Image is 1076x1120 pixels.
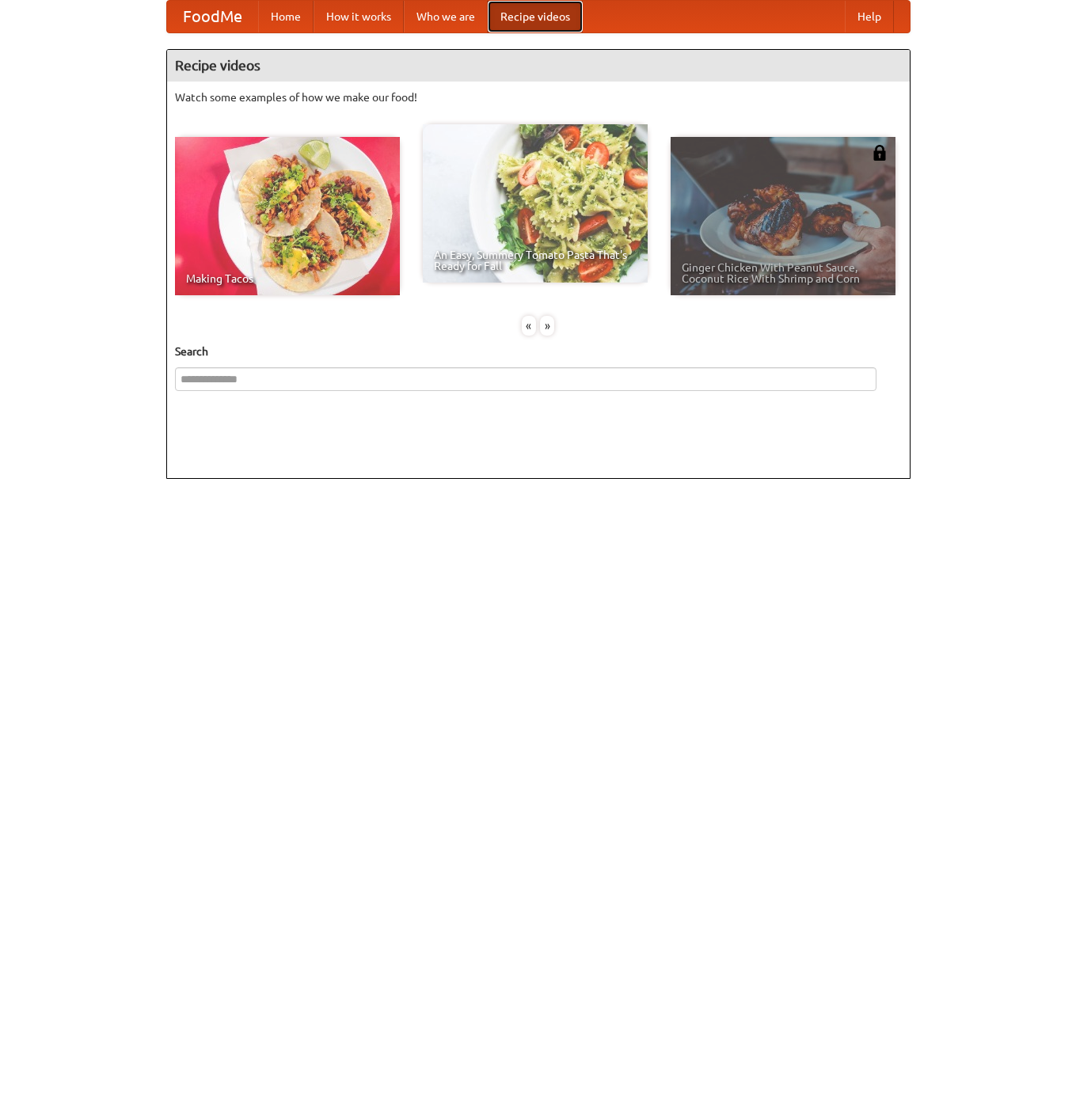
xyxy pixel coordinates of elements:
div: » [540,316,554,336]
h5: Search [175,344,902,359]
span: An Easy, Summery Tomato Pasta That's Ready for Fall [434,249,637,271]
a: Who we are [404,1,488,32]
a: FoodMe [167,1,258,32]
span: Making Tacos [186,273,389,284]
a: An Easy, Summery Tomato Pasta That's Ready for Fall [423,124,648,283]
a: Home [258,1,314,32]
a: Recipe videos [488,1,583,32]
a: Help [845,1,894,32]
a: Making Tacos [175,137,400,295]
h4: Recipe videos [167,50,910,82]
div: « [522,316,536,336]
img: 483408.png [872,145,888,161]
a: How it works [314,1,404,32]
p: Watch some examples of how we make our food! [175,89,902,105]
